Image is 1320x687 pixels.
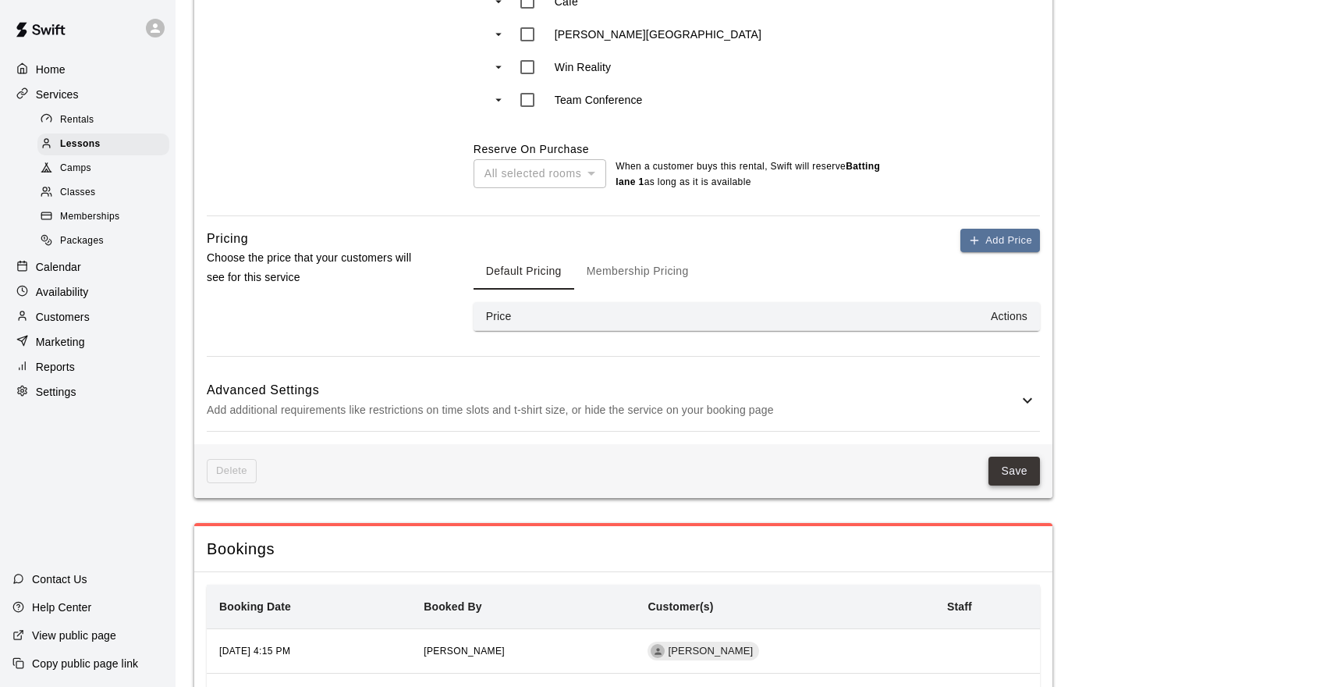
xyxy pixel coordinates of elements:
b: Booked By [424,600,481,613]
span: Memberships [60,209,119,225]
p: When a customer buys this rental , Swift will reserve as long as it is available [616,159,889,190]
div: Packages [37,230,169,252]
b: Booking Date [219,600,291,613]
span: Camps [60,161,91,176]
button: Membership Pricing [574,252,701,290]
div: Camps [37,158,169,180]
p: Win Reality [555,59,611,75]
button: Default Pricing [474,252,574,290]
a: Availability [12,280,163,304]
p: Choose the price that your customers will see for this service [207,248,424,287]
a: Home [12,58,163,81]
a: Memberships [37,205,176,230]
p: Availability [36,284,89,300]
p: Calendar [36,259,81,275]
p: View public page [32,628,116,643]
button: Save [988,457,1040,486]
a: Lessons [37,132,176,156]
span: Classes [60,185,95,201]
b: Batting lane 1 [616,161,880,187]
a: Reports [12,355,163,379]
b: Staff [947,600,972,613]
p: Add additional requirements like restrictions on time slots and t-shirt size, or hide the service... [207,400,1018,420]
a: Rentals [37,108,176,132]
span: Bookings [207,539,1040,560]
span: [PERSON_NAME] [424,646,505,657]
p: Help Center [32,600,91,615]
span: Packages [60,233,104,249]
p: Home [36,62,66,77]
label: Reserve On Purchase [474,143,589,155]
a: Classes [37,181,176,205]
p: Services [36,87,79,102]
div: Rentals [37,109,169,131]
div: Classes [37,182,169,204]
a: Settings [12,380,163,404]
div: Lessons [37,133,169,155]
a: Packages [37,230,176,254]
p: Copy public page link [32,656,138,671]
b: Customer(s) [648,600,713,613]
th: Actions [630,302,1040,331]
div: All selected rooms [474,159,606,188]
p: Customers [36,309,90,325]
p: Reports [36,359,75,375]
div: Taysia Thompson [651,644,665,658]
div: Memberships [37,206,169,228]
p: Settings [36,384,76,400]
a: Camps [37,157,176,181]
button: Add Price [960,229,1040,253]
div: [PERSON_NAME] [648,642,759,660]
span: Lessons [60,137,101,152]
a: Calendar [12,255,163,279]
span: [PERSON_NAME] [662,644,759,659]
a: Marketing [12,330,163,354]
h6: Pricing [207,229,248,249]
th: Price [474,302,630,331]
div: Advanced SettingsAdd additional requirements like restrictions on time slots and t-shirt size, or... [207,369,1040,431]
p: Marketing [36,334,85,350]
a: Services [12,83,163,106]
h6: Advanced Settings [207,380,1018,400]
span: Rentals [60,112,94,128]
p: Team Conference [555,92,643,108]
span: [DATE] 4:15 PM [219,646,290,657]
span: This lesson can't be deleted because its tied to: credits, [207,459,257,483]
p: Contact Us [32,571,87,587]
p: [PERSON_NAME][GEOGRAPHIC_DATA] [555,27,761,42]
a: Customers [12,305,163,329]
